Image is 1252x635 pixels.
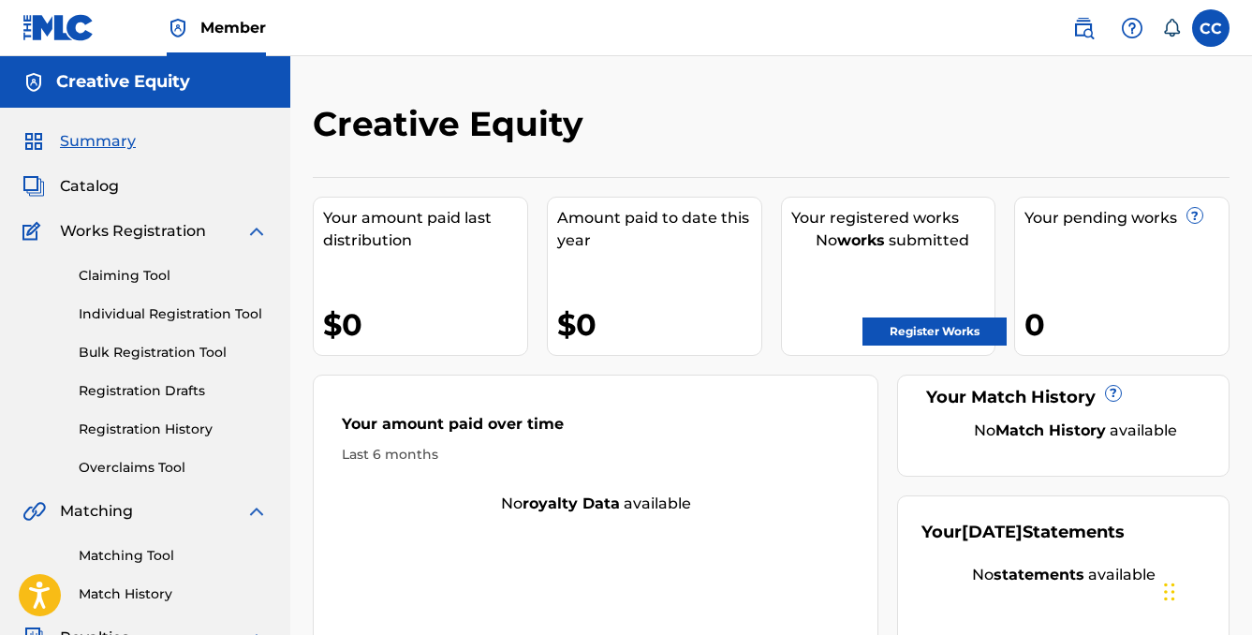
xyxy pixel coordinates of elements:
[22,175,119,198] a: CatalogCatalog
[22,500,46,523] img: Matching
[994,566,1084,583] strong: statements
[22,71,45,94] img: Accounts
[245,500,268,523] img: expand
[921,520,1125,545] div: Your Statements
[313,103,593,145] h2: Creative Equity
[342,445,849,465] div: Last 6 months
[557,207,761,252] div: Amount paid to date this year
[79,266,268,286] a: Claiming Tool
[60,130,136,153] span: Summary
[1065,9,1102,47] a: Public Search
[523,495,620,512] strong: royalty data
[862,317,1007,346] a: Register Works
[962,522,1023,542] span: [DATE]
[60,220,206,243] span: Works Registration
[1072,17,1095,39] img: search
[791,229,995,252] div: No submitted
[921,564,1205,586] div: No available
[79,458,268,478] a: Overclaims Tool
[79,584,268,604] a: Match History
[22,130,45,153] img: Summary
[945,420,1205,442] div: No available
[323,207,527,252] div: Your amount paid last distribution
[1024,207,1229,229] div: Your pending works
[995,421,1106,439] strong: Match History
[1192,9,1230,47] div: User Menu
[60,500,133,523] span: Matching
[22,220,47,243] img: Works Registration
[1187,208,1202,223] span: ?
[79,546,268,566] a: Matching Tool
[314,493,877,515] div: No available
[1024,303,1229,346] div: 0
[1162,19,1181,37] div: Notifications
[557,303,761,346] div: $0
[1121,17,1143,39] img: help
[1158,545,1252,635] iframe: Chat Widget
[200,17,266,38] span: Member
[79,304,268,324] a: Individual Registration Tool
[22,14,95,41] img: MLC Logo
[837,231,885,249] strong: works
[342,413,849,445] div: Your amount paid over time
[22,130,136,153] a: SummarySummary
[791,207,995,229] div: Your registered works
[245,220,268,243] img: expand
[22,175,45,198] img: Catalog
[60,175,119,198] span: Catalog
[1113,9,1151,47] div: Help
[79,343,268,362] a: Bulk Registration Tool
[167,17,189,39] img: Top Rightsholder
[56,71,190,93] h5: Creative Equity
[79,420,268,439] a: Registration History
[1164,564,1175,620] div: Drag
[921,385,1205,410] div: Your Match History
[79,381,268,401] a: Registration Drafts
[1106,386,1121,401] span: ?
[323,303,527,346] div: $0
